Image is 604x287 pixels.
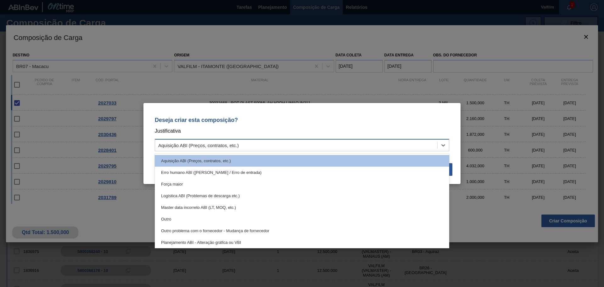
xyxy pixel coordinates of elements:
[155,237,449,248] div: Planejamento ABI - Alteração gráfica ou VBI
[155,117,449,123] p: Deseja criar esta composição?
[155,178,449,190] div: Força maior
[155,202,449,213] div: Master data incorreto ABI (LT, MOQ, etc.)
[158,143,239,148] div: Aquisição ABI (Preços, contratos, etc.)
[155,213,449,225] div: Outro
[155,127,449,135] p: Justificativa
[155,167,449,178] div: Erro humano ABI ([PERSON_NAME] / Erro de entrada)
[155,190,449,202] div: Logística ABI (Problemas de descarga etc.)
[155,225,449,237] div: Outro problema com o fornecedor - Mudança de fornecedor
[155,155,449,167] div: Aquisição ABI (Preços, contratos, etc.)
